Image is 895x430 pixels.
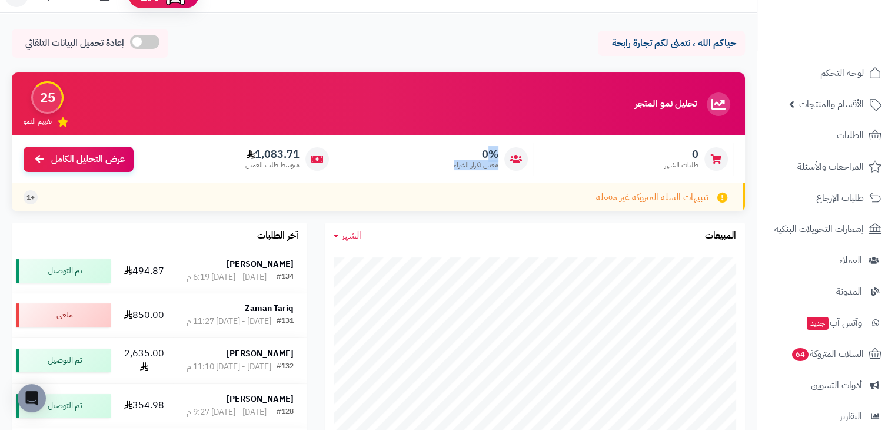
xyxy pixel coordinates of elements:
[18,384,46,412] div: Open Intercom Messenger
[51,153,125,166] span: عرض التحليل الكامل
[815,33,884,58] img: logo-2.png
[277,361,294,373] div: #132
[799,96,864,113] span: الأقسام والمنتجات
[764,371,888,399] a: أدوات التسويق
[187,406,267,418] div: [DATE] - [DATE] 9:27 م
[245,160,300,170] span: متوسط طلب العميل
[807,317,829,330] span: جديد
[764,59,888,87] a: لوحة التحكم
[797,158,864,175] span: المراجعات والأسئلة
[187,272,267,283] div: [DATE] - [DATE] 6:19 م
[257,231,298,242] h3: آخر الطلبات
[764,215,888,243] a: إشعارات التحويلات البنكية
[811,377,862,393] span: أدوات التسويق
[277,272,294,283] div: #134
[115,293,173,337] td: 850.00
[764,121,888,150] a: الطلبات
[840,408,862,425] span: التقارير
[115,249,173,293] td: 494.87
[596,191,708,204] span: تنبيهات السلة المتروكة غير مفعلة
[227,348,294,360] strong: [PERSON_NAME]
[334,229,361,243] a: الشهر
[115,384,173,428] td: 354.98
[635,99,697,110] h3: تحليل نمو المتجر
[705,231,736,242] h3: المبيعات
[764,246,888,274] a: العملاء
[816,190,864,206] span: طلبات الإرجاع
[839,252,862,269] span: العملاء
[806,315,862,331] span: وآتس آب
[16,303,111,327] div: ملغي
[774,221,864,237] span: إشعارات التحويلات البنكية
[820,65,864,81] span: لوحة التحكم
[454,160,498,170] span: معدل تكرار الشراء
[24,117,52,127] span: تقييم النمو
[764,309,888,337] a: وآتس آبجديد
[277,406,294,418] div: #128
[454,148,498,161] span: 0%
[16,394,111,418] div: تم التوصيل
[227,258,294,270] strong: [PERSON_NAME]
[187,316,271,328] div: [DATE] - [DATE] 11:27 م
[792,348,809,361] span: 64
[24,147,134,172] a: عرض التحليل الكامل
[25,37,124,50] span: إعادة تحميل البيانات التلقائي
[607,37,736,50] p: حياكم الله ، نتمنى لكم تجارة رابحة
[837,127,864,144] span: الطلبات
[227,393,294,405] strong: [PERSON_NAME]
[245,302,294,315] strong: Zaman Tariq
[245,148,300,161] span: 1,083.71
[277,316,294,328] div: #131
[187,361,271,373] div: [DATE] - [DATE] 11:10 م
[16,349,111,372] div: تم التوصيل
[115,338,173,383] td: 2,635.00
[764,277,888,306] a: المدونة
[764,340,888,368] a: السلات المتروكة64
[664,148,698,161] span: 0
[342,229,361,243] span: الشهر
[26,193,35,203] span: +1
[16,259,111,283] div: تم التوصيل
[791,346,864,362] span: السلات المتروكة
[836,283,862,300] span: المدونة
[764,153,888,181] a: المراجعات والأسئلة
[664,160,698,170] span: طلبات الشهر
[764,184,888,212] a: طلبات الإرجاع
